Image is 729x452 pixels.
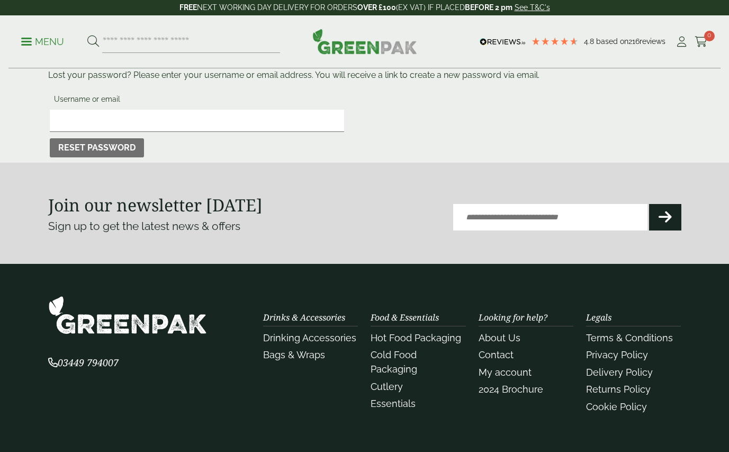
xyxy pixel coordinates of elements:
a: Cookie Policy [586,401,647,412]
a: Contact [479,349,514,360]
img: GreenPak Supplies [48,296,207,334]
span: Based on [596,37,628,46]
a: Cold Food Packaging [371,349,417,375]
a: 2024 Brochure [479,384,543,395]
a: 0 [695,34,708,50]
strong: BEFORE 2 pm [465,3,512,12]
a: Hot Food Packaging [371,332,461,343]
a: Drinking Accessories [263,332,356,343]
a: See T&C's [515,3,550,12]
span: 03449 794007 [48,356,119,369]
p: Menu [21,36,64,48]
i: Cart [695,37,708,47]
a: Terms & Conditions [586,332,673,343]
p: Lost your password? Please enter your username or email address. You will receive a link to creat... [48,69,681,82]
a: Menu [21,36,64,46]
span: 216 [628,37,640,46]
a: 03449 794007 [48,358,119,368]
div: 4.79 Stars [531,37,579,46]
a: Returns Policy [586,384,651,395]
strong: Join our newsletter [DATE] [48,193,263,216]
a: Privacy Policy [586,349,648,360]
span: 4.8 [584,37,596,46]
img: REVIEWS.io [480,38,526,46]
label: Username or email [50,92,344,110]
strong: OVER £100 [357,3,396,12]
a: Bags & Wraps [263,349,325,360]
a: Cutlery [371,381,403,392]
span: reviews [640,37,665,46]
a: Essentials [371,398,416,409]
a: About Us [479,332,520,343]
img: GreenPak Supplies [312,29,417,54]
i: My Account [675,37,688,47]
a: My account [479,367,532,378]
span: 0 [704,31,715,41]
a: Delivery Policy [586,367,653,378]
button: Reset password [50,138,144,157]
p: Sign up to get the latest news & offers [48,218,333,235]
strong: FREE [179,3,197,12]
